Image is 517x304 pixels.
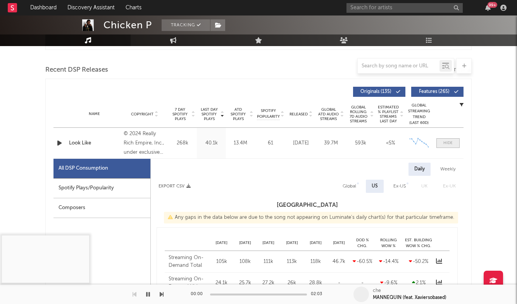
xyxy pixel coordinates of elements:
[329,279,349,287] div: -
[377,105,399,124] span: Estimated % Playlist Streams Last Day
[405,258,432,266] div: -50.2 %
[103,19,152,31] div: Chicken P
[53,159,150,179] div: All DSP Consumption
[403,237,434,249] div: Est. Building WoW % Chg.
[162,19,210,31] button: Tracking
[411,87,464,97] button: Features(265)
[393,182,406,191] div: Ex-US
[353,279,372,287] div: -
[59,164,108,173] div: All DSP Consumption
[329,258,349,266] div: 46.7k
[164,212,458,223] div: Any gaps in the data below are due to the song not appearing on Luminate's daily chart(s) for tha...
[327,240,351,246] div: [DATE]
[353,258,372,266] div: -60.5 %
[169,254,208,269] div: Streaming On-Demand Total
[235,258,255,266] div: 108k
[170,139,195,147] div: 268k
[151,201,464,210] h3: [GEOGRAPHIC_DATA]
[257,139,284,147] div: 61
[288,139,314,147] div: [DATE]
[306,279,326,287] div: 28.8k
[235,279,255,287] div: 25.7k
[69,139,120,147] a: Look Like
[408,163,431,176] div: Daily
[210,240,233,246] div: [DATE]
[228,139,253,147] div: 13.4M
[416,89,452,94] span: Features ( 265 )
[53,198,150,218] div: Composers
[259,258,279,266] div: 111k
[311,290,326,299] div: 02:03
[343,182,356,191] div: Global
[485,5,491,11] button: 99+
[170,107,190,121] span: 7 Day Spotify Plays
[169,275,208,290] div: Streaming On-Demand Video
[228,107,248,121] span: ATD Spotify Plays
[348,139,374,147] div: 593k
[199,107,219,121] span: Last Day Spotify Plays
[257,108,280,120] span: Spotify Popularity
[282,279,302,287] div: 26k
[358,89,394,94] span: Originals ( 135 )
[259,279,279,287] div: 27.2k
[304,240,327,246] div: [DATE]
[376,279,401,287] div: -9.6 %
[212,279,231,287] div: 24.1k
[318,139,344,147] div: 39.7M
[405,279,432,287] div: 2.1 %
[372,182,378,191] div: US
[346,3,463,13] input: Search for artists
[191,290,206,299] div: 00:00
[318,107,339,121] span: Global ATD Audio Streams
[131,112,153,117] span: Copyright
[374,237,403,249] div: Rolling WoW % Chg.
[376,258,401,266] div: -14.4 %
[290,112,308,117] span: Released
[124,129,166,157] div: © 2024 Really Rich Empire, Inc., under exclusive license to 10K Projects
[280,240,304,246] div: [DATE]
[212,258,231,266] div: 105k
[353,87,405,97] button: Originals(135)
[69,111,120,117] div: Name
[407,103,431,126] div: Global Streaming Trend (Last 60D)
[159,184,191,189] button: Export CSV
[373,287,381,294] div: che
[373,294,446,301] div: MANNEQUIN (feat. Xaviersobased)
[351,237,374,249] div: DoD % Chg.
[257,240,281,246] div: [DATE]
[348,105,369,124] span: Global Rolling 7D Audio Streams
[306,258,326,266] div: 118k
[53,179,150,198] div: Spotify Plays/Popularity
[434,163,462,176] div: Weekly
[282,258,302,266] div: 113k
[488,2,497,8] div: 99 +
[199,139,224,147] div: 40.1k
[233,240,257,246] div: [DATE]
[358,63,439,69] input: Search by song name or URL
[377,139,403,147] div: <5%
